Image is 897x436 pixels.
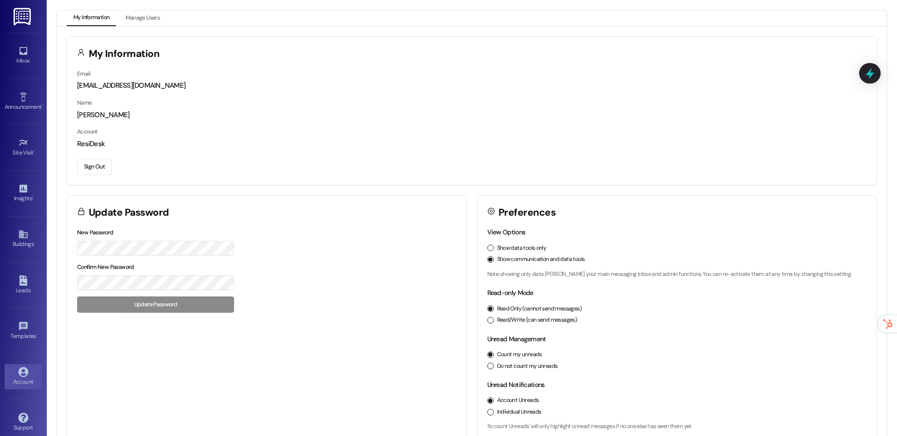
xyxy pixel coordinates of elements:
a: Templates • [5,318,42,344]
a: Buildings [5,226,42,252]
a: Leads [5,273,42,298]
div: [EMAIL_ADDRESS][DOMAIN_NAME] [77,81,867,91]
h3: Update Password [89,208,169,218]
a: Insights • [5,181,42,206]
label: Account [77,128,98,135]
button: Sign Out [77,159,112,175]
label: Account Unreads [497,396,539,405]
a: Inbox [5,43,42,68]
div: ResiDesk [77,139,867,149]
a: Account [5,364,42,389]
a: Site Visit • [5,135,42,160]
p: Note: showing only data [PERSON_NAME] your main messaging inbox and admin functions. You can re-a... [487,270,867,279]
span: • [36,331,37,338]
label: Read/Write (can send messages) [497,316,577,324]
a: Support [5,410,42,435]
label: Individual Unreads [497,408,541,416]
label: Name [77,99,92,106]
span: • [42,102,43,109]
label: Count my unreads [497,351,542,359]
label: View Options [487,228,526,236]
h3: Preferences [498,208,555,218]
button: Manage Users [119,10,166,26]
label: Read-only Mode [487,288,534,297]
p: 'Account Unreads' will only highlight unread messages if no one else has seen them yet. [487,422,867,431]
span: • [34,148,35,155]
label: Show communication and data tools [497,255,585,264]
label: Do not count my unreads [497,362,558,371]
label: Confirm New Password [77,263,134,271]
img: ResiDesk Logo [14,8,33,25]
label: Unread Management [487,335,546,343]
span: • [32,194,34,200]
div: [PERSON_NAME] [77,110,867,120]
label: Read Only (cannot send messages) [497,305,582,313]
label: Unread Notifications [487,380,545,389]
label: Show data tools only [497,244,547,253]
button: My Information [67,10,116,26]
h3: My Information [89,49,160,59]
label: New Password [77,229,114,236]
label: Email [77,70,90,77]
